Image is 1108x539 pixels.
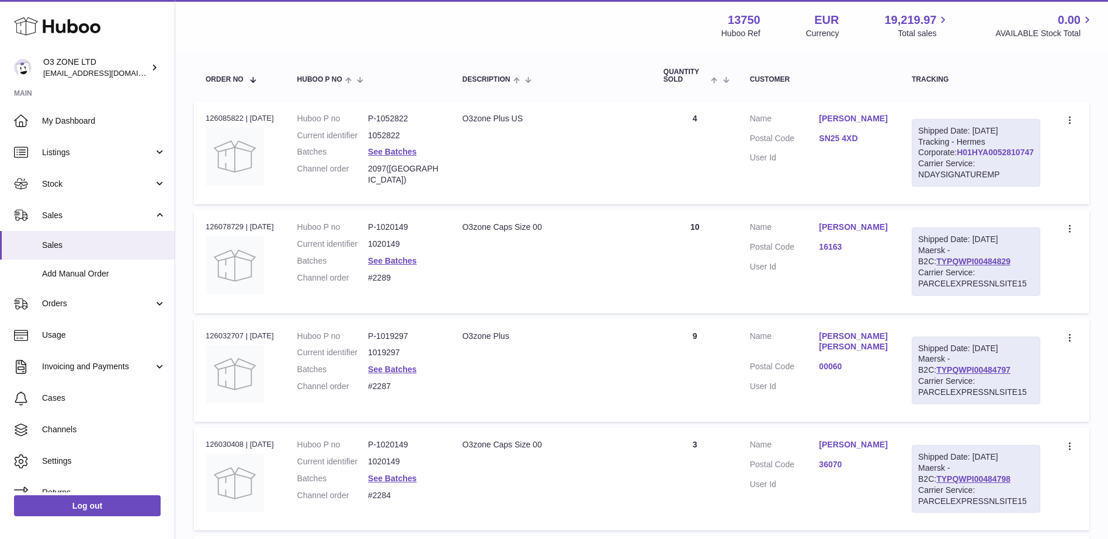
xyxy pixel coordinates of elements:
a: 00060 [819,361,888,372]
strong: EUR [814,12,839,28]
div: Shipped Date: [DATE] [918,452,1034,463]
div: Carrier Service: PARCELEXPRESSNLSITE15 [918,485,1034,507]
a: H01HYA0052810747 [957,148,1034,157]
div: Carrier Service: PARCELEXPRESSNLSITE15 [918,267,1034,289]
dt: Huboo P no [297,222,368,233]
img: no-photo.jpg [206,127,264,185]
a: [PERSON_NAME] [819,222,888,233]
span: Returns [42,487,166,498]
div: Shipped Date: [DATE] [918,343,1034,354]
div: Maersk - B2C: [912,337,1040,404]
dt: Batches [297,364,368,375]
a: [PERSON_NAME] [819,113,888,124]
div: Shipped Date: [DATE] [918,234,1034,245]
dt: User Id [750,479,819,490]
span: Listings [42,147,154,158]
a: See Batches [368,474,416,483]
strong: 13750 [728,12,760,28]
dt: Huboo P no [297,113,368,124]
img: no-photo-large.jpg [206,454,264,512]
dd: P-1020149 [368,222,439,233]
span: Orders [42,298,154,309]
dt: Batches [297,473,368,484]
dt: Postal Code [750,133,819,147]
dt: Channel order [297,490,368,501]
dd: P-1052822 [368,113,439,124]
dt: User Id [750,152,819,163]
span: Stock [42,178,154,190]
div: Maersk - B2C: [912,445,1040,513]
dd: 2097([GEOGRAPHIC_DATA]) [368,163,439,185]
span: Huboo P no [297,76,342,83]
a: TYPQWPI00484797 [936,365,1010,374]
dd: 1020149 [368,239,439,250]
div: O3zone Plus [462,331,640,342]
div: 126078729 | [DATE] [206,222,274,232]
img: no-photo-large.jpg [206,345,264,403]
a: SN25 4XD [819,133,888,144]
div: O3zone Caps Size 00 [462,439,640,450]
a: 36070 [819,459,888,470]
div: Tracking [912,76,1040,83]
span: Quantity Sold [664,68,708,83]
div: 126030408 | [DATE] [206,439,274,450]
dt: User Id [750,261,819,272]
a: [PERSON_NAME] [819,439,888,450]
a: See Batches [368,256,416,265]
dt: Postal Code [750,459,819,473]
div: 126085822 | [DATE] [206,113,274,124]
dt: Current identifier [297,130,368,141]
dd: P-1019297 [368,331,439,342]
span: Settings [42,456,166,467]
img: hello@o3zoneltd.co.uk [14,59,32,76]
dt: Huboo P no [297,439,368,450]
dt: Batches [297,146,368,157]
dt: Postal Code [750,242,819,256]
div: O3 ZONE LTD [43,57,148,79]
div: Currency [806,28,839,39]
td: 10 [652,210,738,313]
span: AVAILABLE Stock Total [995,28,1094,39]
dd: #2287 [368,381,439,392]
span: Add Manual Order [42,268,166,279]
a: 16163 [819,242,888,253]
span: 19,219.97 [884,12,936,28]
div: Carrier Service: PARCELEXPRESSNLSITE15 [918,376,1034,398]
td: 4 [652,101,738,204]
a: 19,219.97 Total sales [884,12,950,39]
span: Sales [42,240,166,251]
dd: #2289 [368,272,439,283]
div: Maersk - B2C: [912,228,1040,295]
span: My Dashboard [42,116,166,127]
td: 3 [652,428,738,530]
td: 9 [652,319,738,422]
a: 0.00 AVAILABLE Stock Total [995,12,1094,39]
dt: Batches [297,256,368,267]
div: Customer [750,76,888,83]
dt: Current identifier [297,239,368,250]
a: See Batches [368,147,416,156]
div: Huboo Ref [721,28,760,39]
dd: 1020149 [368,456,439,467]
dt: Name [750,222,819,236]
a: See Batches [368,365,416,374]
span: Channels [42,424,166,435]
img: no-photo-large.jpg [206,236,264,295]
span: Invoicing and Payments [42,361,154,372]
dd: 1019297 [368,347,439,358]
div: Carrier Service: NDAYSIGNATUREMP [918,158,1034,180]
dt: Current identifier [297,456,368,467]
dd: P-1020149 [368,439,439,450]
div: O3zone Caps Size 00 [462,222,640,233]
dt: Current identifier [297,347,368,358]
dt: Huboo P no [297,331,368,342]
span: [EMAIL_ADDRESS][DOMAIN_NAME] [43,68,172,78]
dt: User Id [750,381,819,392]
span: Total sales [898,28,950,39]
a: TYPQWPI00484829 [936,257,1010,266]
dt: Channel order [297,272,368,283]
span: Cases [42,393,166,404]
dt: Postal Code [750,361,819,375]
dt: Channel order [297,163,368,185]
div: Shipped Date: [DATE] [918,125,1034,136]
